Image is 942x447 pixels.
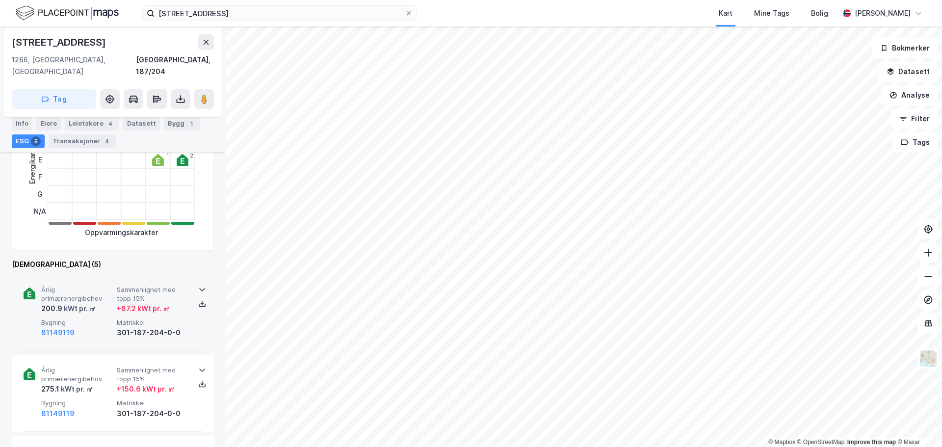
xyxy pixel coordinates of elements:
[872,38,938,58] button: Bokmerker
[155,6,405,21] input: Søk på adresse, matrikkel, gårdeiere, leietakere eller personer
[892,132,938,152] button: Tags
[881,85,938,105] button: Analyse
[719,7,733,19] div: Kart
[62,303,96,315] div: kWt pr. ㎡
[16,4,119,22] img: logo.f888ab2527a4732fd821a326f86c7f29.svg
[186,119,196,129] div: 1
[919,349,938,368] img: Z
[878,62,938,81] button: Datasett
[811,7,828,19] div: Bolig
[847,439,896,446] a: Improve this map
[164,117,200,131] div: Bygg
[34,151,46,168] div: E
[41,399,113,407] span: Bygning
[41,408,75,420] button: 81149119
[34,203,46,220] div: N/A
[893,400,942,447] iframe: Chat Widget
[136,54,214,78] div: [GEOGRAPHIC_DATA], 187/204
[41,383,93,395] div: 275.1
[12,89,96,109] button: Tag
[59,383,93,395] div: kWt pr. ㎡
[12,34,108,50] div: [STREET_ADDRESS]
[166,153,169,158] div: 1
[117,366,188,383] span: Sammenlignet med topp 15%
[41,286,113,303] span: Årlig primærenergibehov
[768,439,795,446] a: Mapbox
[41,327,75,339] button: 81149119
[12,259,214,270] div: [DEMOGRAPHIC_DATA] (5)
[34,185,46,203] div: G
[754,7,789,19] div: Mine Tags
[117,383,175,395] div: + 150.6 kWt pr. ㎡
[31,136,41,146] div: 5
[26,135,38,184] div: Energikarakter
[123,117,160,131] div: Datasett
[41,303,96,315] div: 200.9
[891,109,938,129] button: Filter
[36,117,61,131] div: Eiere
[102,136,112,146] div: 4
[65,117,119,131] div: Leietakere
[105,119,115,129] div: 4
[117,327,188,339] div: 301-187-204-0-0
[49,134,116,148] div: Transaksjoner
[117,408,188,420] div: 301-187-204-0-0
[117,318,188,327] span: Matrikkel
[797,439,845,446] a: OpenStreetMap
[41,366,113,383] span: Årlig primærenergibehov
[12,134,45,148] div: ESG
[117,303,170,315] div: + 87.2 kWt pr. ㎡
[117,286,188,303] span: Sammenlignet med topp 15%
[117,399,188,407] span: Matrikkel
[12,117,32,131] div: Info
[190,153,193,158] div: 2
[855,7,911,19] div: [PERSON_NAME]
[85,227,158,238] div: Oppvarmingskarakter
[41,318,113,327] span: Bygning
[12,54,136,78] div: 1266, [GEOGRAPHIC_DATA], [GEOGRAPHIC_DATA]
[34,168,46,185] div: F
